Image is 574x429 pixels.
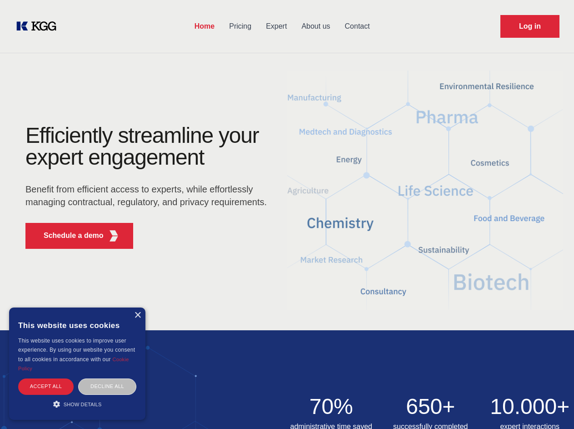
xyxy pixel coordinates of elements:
div: This website uses cookies [18,314,136,336]
p: Schedule a demo [44,230,104,241]
a: Request Demo [500,15,559,38]
img: KGG Fifth Element RED [287,59,564,321]
h1: Efficiently streamline your expert engagement [25,125,273,168]
a: Home [187,15,222,38]
a: Cookie Policy [18,357,129,371]
h2: 650+ [386,396,475,418]
span: This website uses cookies to improve user experience. By using our website you consent to all coo... [18,338,135,363]
button: Schedule a demoKGG Fifth Element RED [25,223,133,249]
p: Benefit from efficient access to experts, while effortlessly managing contractual, regulatory, an... [25,183,273,208]
span: Show details [64,402,102,407]
div: Decline all [78,379,136,394]
a: Contact [338,15,377,38]
h2: 70% [287,396,376,418]
a: About us [294,15,337,38]
div: Show details [18,399,136,409]
div: Close [134,312,141,319]
a: KOL Knowledge Platform: Talk to Key External Experts (KEE) [15,19,64,34]
img: KGG Fifth Element RED [108,230,120,242]
div: Accept all [18,379,74,394]
a: Expert [259,15,294,38]
a: Pricing [222,15,259,38]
